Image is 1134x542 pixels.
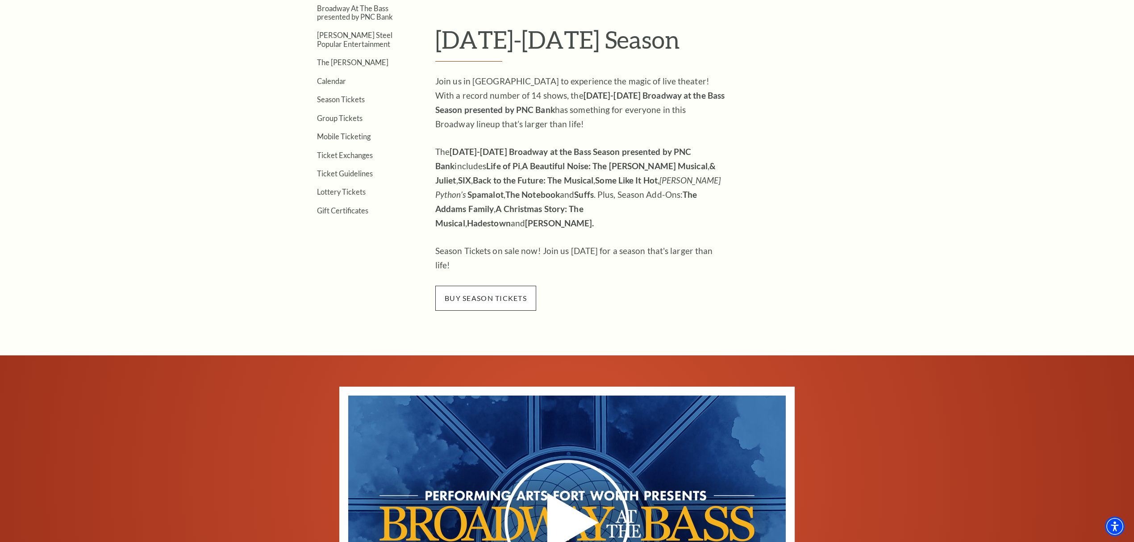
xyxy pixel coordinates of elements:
[1105,517,1125,536] div: Accessibility Menu
[317,151,373,159] a: Ticket Exchanges
[435,244,725,272] p: Season Tickets on sale now! Join us [DATE] for a season that's larger than life!
[574,189,594,200] strong: Suffs
[486,161,520,171] strong: Life of Pi
[435,145,725,230] p: The includes , , , , , , , and . Plus, Season Add-Ons: , , and
[473,175,593,185] strong: Back to the Future: The Musical
[317,169,373,178] a: Ticket Guidelines
[317,58,388,67] a: The [PERSON_NAME]
[317,132,371,141] a: Mobile Ticketing
[317,206,368,215] a: Gift Certificates
[317,4,393,21] a: Broadway At The Bass presented by PNC Bank
[435,25,844,62] h1: [DATE]-[DATE] Season
[435,90,725,115] strong: [DATE]-[DATE] Broadway at the Bass Season presented by PNC Bank
[317,188,366,196] a: Lottery Tickets
[467,189,504,200] strong: Spamalot
[435,146,691,171] strong: [DATE]-[DATE] Broadway at the Bass Season presented by PNC Bank
[435,292,536,303] a: buy season tickets
[522,161,707,171] strong: A Beautiful Noise: The [PERSON_NAME] Musical
[317,31,392,48] a: [PERSON_NAME] Steel Popular Entertainment
[458,175,471,185] strong: SIX
[317,77,346,85] a: Calendar
[505,189,560,200] strong: The Notebook
[435,204,584,228] strong: A Christmas Story: The Musical
[435,189,697,214] strong: The Addams Family
[435,161,716,185] strong: & Juliet
[435,74,725,131] p: Join us in [GEOGRAPHIC_DATA] to experience the magic of live theater! With a record number of 14 ...
[435,175,721,200] em: [PERSON_NAME] Python’s
[435,286,536,311] span: buy season tickets
[317,95,365,104] a: Season Tickets
[317,114,363,122] a: Group Tickets
[525,218,594,228] strong: [PERSON_NAME].
[467,218,511,228] strong: Hadestown
[595,175,658,185] strong: Some Like It Hot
